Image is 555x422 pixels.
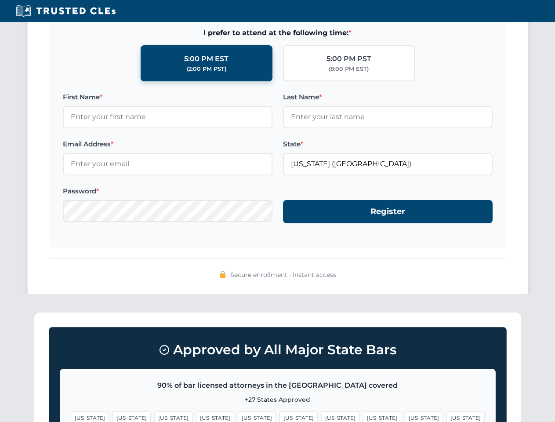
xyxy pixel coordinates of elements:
[326,53,371,65] div: 5:00 PM PST
[187,65,226,73] div: (2:00 PM PST)
[329,65,369,73] div: (8:00 PM EST)
[71,380,485,391] p: 90% of bar licensed attorneys in the [GEOGRAPHIC_DATA] covered
[63,27,493,39] span: I prefer to attend at the following time:
[71,395,485,404] p: +27 States Approved
[283,153,493,175] input: Florida (FL)
[283,139,493,149] label: State
[283,200,493,223] button: Register
[63,92,272,102] label: First Name
[283,106,493,128] input: Enter your last name
[283,92,493,102] label: Last Name
[184,53,229,65] div: 5:00 PM EST
[63,186,272,196] label: Password
[219,271,226,278] img: 🔒
[13,4,118,18] img: Trusted CLEs
[60,338,496,362] h3: Approved by All Major State Bars
[230,270,336,280] span: Secure enrollment • Instant access
[63,106,272,128] input: Enter your first name
[63,139,272,149] label: Email Address
[63,153,272,175] input: Enter your email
